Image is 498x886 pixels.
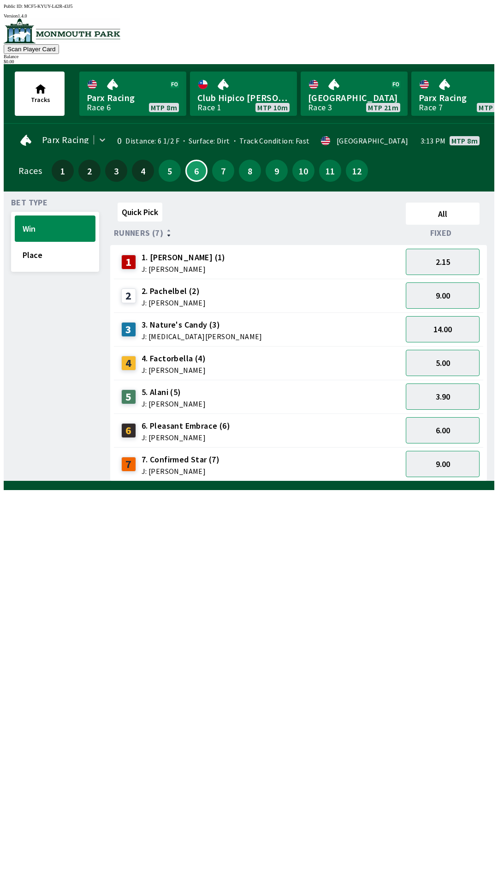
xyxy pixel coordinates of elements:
button: Tracks [15,72,65,116]
button: 8 [239,160,261,182]
span: 7 [214,168,232,174]
div: Race 6 [87,104,111,111]
span: MTP 21m [368,104,398,111]
span: 9 [268,168,285,174]
div: Public ID: [4,4,494,9]
button: 11 [319,160,341,182]
span: 2.15 [436,257,450,267]
div: Version 1.4.0 [4,13,494,18]
span: 1. [PERSON_NAME] (1) [142,251,225,263]
span: MTP 8m [151,104,177,111]
button: Scan Player Card [4,44,59,54]
span: Parx Racing [87,92,179,104]
div: Race 7 [419,104,443,111]
button: 9.00 [406,282,480,309]
div: 4 [121,356,136,371]
span: J: [PERSON_NAME] [142,299,206,306]
button: Win [15,216,95,242]
button: 2.15 [406,249,480,275]
button: 3.90 [406,383,480,410]
span: 3.90 [436,391,450,402]
button: Quick Pick [118,203,162,221]
span: Surface: Dirt [179,136,230,145]
span: 12 [348,168,366,174]
span: 9.00 [436,459,450,469]
div: 0 [114,137,122,144]
span: 10 [295,168,312,174]
span: Quick Pick [122,207,158,217]
button: 5.00 [406,350,480,376]
span: 8 [241,168,259,174]
button: 12 [346,160,368,182]
button: 6 [185,160,207,182]
button: 14.00 [406,316,480,342]
button: 10 [292,160,314,182]
span: Tracks [31,96,50,104]
span: 7. Confirmed Star (7) [142,454,219,466]
span: 14.00 [433,324,452,335]
button: 4 [132,160,154,182]
span: 4. Factorbella (4) [142,353,206,365]
div: 7 [121,457,136,472]
span: Win [23,223,88,234]
span: Parx Racing [42,136,89,144]
button: 9.00 [406,451,480,477]
span: 1 [54,168,71,174]
span: [GEOGRAPHIC_DATA] [308,92,400,104]
button: 7 [212,160,234,182]
a: [GEOGRAPHIC_DATA]Race 3MTP 21m [301,72,408,116]
span: 3:13 PM [421,137,446,144]
button: 9 [266,160,288,182]
img: venue logo [4,18,120,43]
span: MTP 8m [451,137,478,144]
span: 4 [134,168,152,174]
div: 1 [121,255,136,269]
span: Distance: 6 1/2 F [125,136,179,145]
div: Fixed [402,228,483,238]
span: MCF5-KYUY-L42R-43J5 [24,4,73,9]
div: 3 [121,322,136,337]
span: J: [PERSON_NAME] [142,265,225,273]
span: Bet Type [11,199,47,206]
span: 2. Pachelbel (2) [142,285,206,297]
div: Race 1 [197,104,221,111]
span: Runners (7) [114,229,163,237]
div: 5 [121,389,136,404]
span: 5. Alani (5) [142,386,206,398]
span: Club Hipico [PERSON_NAME] [197,92,290,104]
span: 2 [81,168,98,174]
button: 3 [105,160,127,182]
div: $ 0.00 [4,59,494,64]
div: Races [18,167,42,174]
button: All [406,203,480,225]
div: Race 3 [308,104,332,111]
span: Fixed [430,229,452,237]
span: All [410,209,475,219]
span: 3 [107,168,125,174]
span: 6. Pleasant Embrace (6) [142,420,230,432]
span: 5 [161,168,178,174]
span: J: [PERSON_NAME] [142,400,206,407]
div: 6 [121,423,136,438]
button: 5 [159,160,181,182]
a: Parx RacingRace 6MTP 8m [79,72,186,116]
button: 6.00 [406,417,480,443]
span: 5.00 [436,358,450,368]
span: 11 [321,168,339,174]
div: 2 [121,288,136,303]
span: 6 [189,168,204,173]
div: Balance [4,54,494,59]
span: Track Condition: Fast [230,136,310,145]
button: 2 [78,160,101,182]
span: J: [PERSON_NAME] [142,467,219,475]
button: Place [15,242,95,268]
button: 1 [52,160,74,182]
span: Place [23,250,88,260]
span: 6.00 [436,425,450,436]
span: 3. Nature's Candy (3) [142,319,262,331]
span: J: [MEDICAL_DATA][PERSON_NAME] [142,333,262,340]
div: [GEOGRAPHIC_DATA] [337,137,409,144]
div: Runners (7) [114,228,402,238]
a: Club Hipico [PERSON_NAME]Race 1MTP 10m [190,72,297,116]
span: J: [PERSON_NAME] [142,366,206,374]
